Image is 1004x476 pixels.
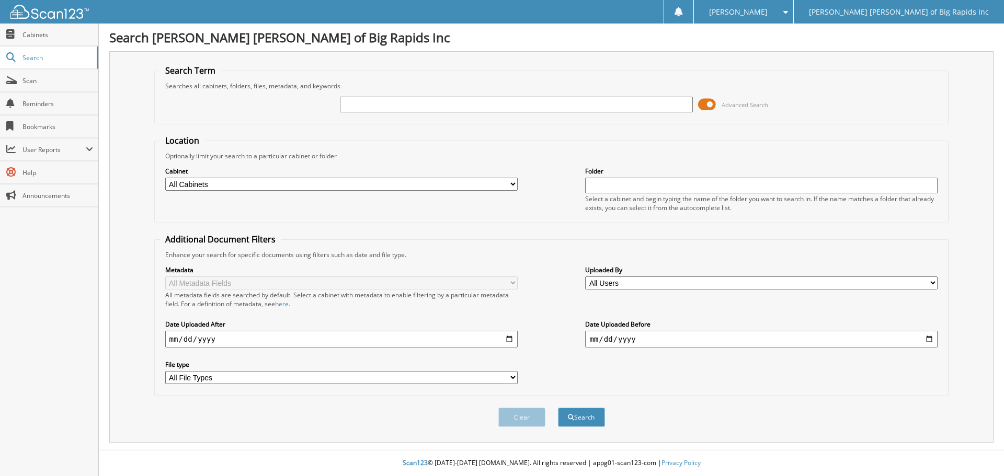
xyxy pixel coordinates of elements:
label: Date Uploaded After [165,320,518,329]
label: Cabinet [165,167,518,176]
span: Search [22,53,92,62]
label: Uploaded By [585,265,938,274]
div: All metadata fields are searched by default. Select a cabinet with metadata to enable filtering b... [165,291,518,308]
legend: Search Term [160,65,221,76]
label: Folder [585,167,938,176]
div: Select a cabinet and begin typing the name of the folder you want to search in. If the name match... [585,194,938,212]
legend: Additional Document Filters [160,234,281,245]
div: Enhance your search for specific documents using filters such as date and file type. [160,250,943,259]
span: User Reports [22,145,86,154]
div: © [DATE]-[DATE] [DOMAIN_NAME]. All rights reserved | appg01-scan123-com | [99,450,1004,476]
span: Help [22,168,93,177]
span: Reminders [22,99,93,108]
button: Search [558,408,605,427]
input: end [585,331,938,347]
span: [PERSON_NAME] [709,9,768,15]
label: Metadata [165,265,518,274]
a: here [275,299,289,308]
legend: Location [160,135,204,146]
button: Clear [498,408,545,427]
span: Cabinets [22,30,93,39]
span: [PERSON_NAME] [PERSON_NAME] of Big Rapids Inc [809,9,989,15]
div: Optionally limit your search to a particular cabinet or folder [160,152,943,160]
a: Privacy Policy [661,458,701,467]
span: Bookmarks [22,122,93,131]
img: scan123-logo-white.svg [10,5,89,19]
h1: Search [PERSON_NAME] [PERSON_NAME] of Big Rapids Inc [109,29,994,46]
span: Scan [22,76,93,85]
span: Scan123 [403,458,428,467]
span: Announcements [22,191,93,200]
label: Date Uploaded Before [585,320,938,329]
label: File type [165,360,518,369]
input: start [165,331,518,347]
span: Advanced Search [722,101,768,109]
div: Searches all cabinets, folders, files, metadata, and keywords [160,82,943,90]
